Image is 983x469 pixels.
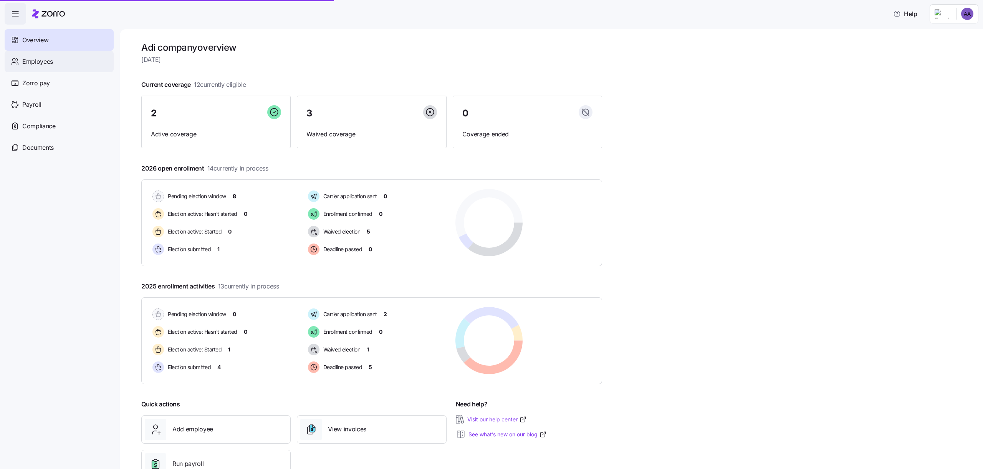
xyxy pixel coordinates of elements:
span: Documents [22,143,54,152]
span: 8 [233,192,236,200]
span: 0 [379,210,382,218]
span: Election active: Started [165,346,222,353]
span: Active coverage [151,129,281,139]
span: 5 [369,363,372,371]
a: Compliance [5,115,114,137]
span: Election submitted [165,245,211,253]
button: Help [887,6,923,22]
span: Zorro pay [22,78,50,88]
span: 1 [217,245,220,253]
span: View invoices [328,424,366,434]
span: Waived coverage [306,129,437,139]
a: Visit our help center [467,416,527,423]
span: 0 [244,328,247,336]
span: Election submitted [165,363,211,371]
span: 14 currently in process [207,164,268,173]
span: Enrollment confirmed [321,328,372,336]
img: Employer logo [935,9,950,18]
span: 0 [369,245,372,253]
span: Carrier application sent [321,192,377,200]
a: Zorro pay [5,72,114,94]
span: Election active: Hasn't started [165,328,237,336]
span: 0 [384,192,387,200]
span: Election active: Started [165,228,222,235]
span: 12 currently eligible [194,80,246,89]
span: Compliance [22,121,56,131]
span: 0 [228,228,232,235]
span: Waived election [321,228,361,235]
span: Coverage ended [462,129,592,139]
span: 0 [233,310,236,318]
span: Pending election window [165,192,226,200]
span: [DATE] [141,55,602,65]
span: Overview [22,35,48,45]
a: See what’s new on our blog [468,431,547,438]
span: Employees [22,57,53,66]
a: Employees [5,51,114,72]
a: Overview [5,29,114,51]
span: 1 [367,346,369,353]
span: 2025 enrollment activities [141,282,279,291]
span: 4 [217,363,221,371]
h1: Adi company overview [141,41,602,53]
span: 2026 open enrollment [141,164,268,173]
span: 2 [384,310,387,318]
span: Help [893,9,917,18]
span: Carrier application sent [321,310,377,318]
span: Run payroll [172,459,204,469]
a: Documents [5,137,114,158]
span: Payroll [22,100,41,109]
span: 0 [462,109,468,118]
span: 1 [228,346,230,353]
span: 0 [244,210,247,218]
a: Payroll [5,94,114,115]
span: Waived election [321,346,361,353]
img: 09212804168253c57e3bfecf549ffc4d [961,8,973,20]
span: Quick actions [141,399,180,409]
span: Election active: Hasn't started [165,210,237,218]
span: 5 [367,228,370,235]
span: Deadline passed [321,363,362,371]
span: 0 [379,328,382,336]
span: Deadline passed [321,245,362,253]
span: Add employee [172,424,213,434]
span: Enrollment confirmed [321,210,372,218]
span: 13 currently in process [218,282,279,291]
span: 3 [306,109,313,118]
span: Current coverage [141,80,246,89]
span: Need help? [456,399,488,409]
span: 2 [151,109,157,118]
span: Pending election window [165,310,226,318]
